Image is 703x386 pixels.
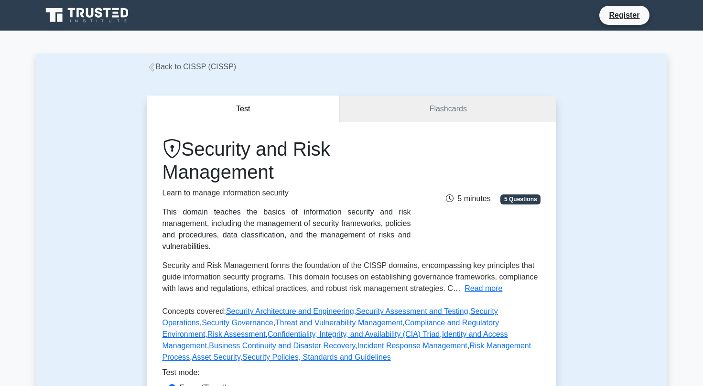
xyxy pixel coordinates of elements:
[147,96,340,123] button: Test
[446,194,490,203] span: 5 minutes
[275,319,402,327] a: Threat and Vulnerability Management
[162,306,541,367] p: Concepts covered: , , , , , , , , , , , , ,
[465,283,502,294] button: Read more
[162,187,411,199] p: Learn to manage information security
[356,307,468,315] a: Security Assessment and Testing
[192,353,240,361] a: Asset Security
[340,96,556,123] a: Flashcards
[147,63,237,71] a: Back to CISSP (CISSP)
[207,330,266,338] a: Risk Assessment
[268,330,440,338] a: Confidentiality, Integrity, and Availability (CIA) Triad
[202,319,273,327] a: Security Governance
[162,261,538,292] span: Security and Risk Management forms the foundation of the CISSP domains, encompassing key principl...
[242,353,390,361] a: Security Policies, Standards and Guidelines
[603,9,645,21] a: Register
[226,307,354,315] a: Security Architecture and Engineering
[162,206,411,252] div: This domain teaches the basics of information security and risk management, including the managem...
[162,367,541,382] div: Test mode:
[500,194,541,204] span: 5 Questions
[162,138,411,183] h1: Security and Risk Management
[357,342,467,350] a: Incident Response Management
[209,342,355,350] a: Business Continuity and Disaster Recovery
